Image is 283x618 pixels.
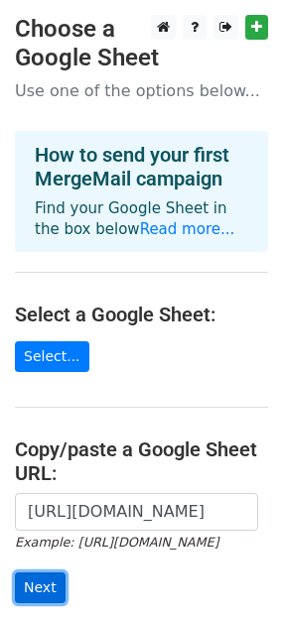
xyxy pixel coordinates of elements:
a: Select... [15,341,89,372]
p: Use one of the options below... [15,80,268,101]
h3: Choose a Google Sheet [15,15,268,72]
input: Paste your Google Sheet URL here [15,493,258,531]
h4: Select a Google Sheet: [15,303,268,326]
h4: Copy/paste a Google Sheet URL: [15,437,268,485]
small: Example: [URL][DOMAIN_NAME] [15,535,218,550]
a: Read more... [140,220,235,238]
p: Find your Google Sheet in the box below [35,198,248,240]
h4: How to send your first MergeMail campaign [35,143,248,190]
iframe: Chat Widget [184,523,283,618]
input: Next [15,572,66,603]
